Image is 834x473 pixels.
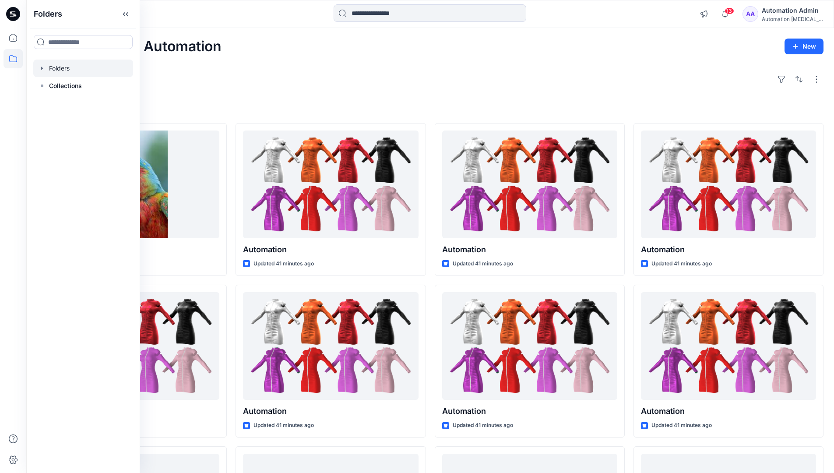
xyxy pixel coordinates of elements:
p: Updated 41 minutes ago [253,259,314,268]
p: Automation [442,405,617,417]
button: New [785,39,823,54]
a: Automation [641,131,816,239]
div: AA [743,6,758,22]
p: Automation [641,244,816,256]
p: Updated 41 minutes ago [253,421,314,430]
a: Automation [243,131,418,239]
a: Automation [243,292,418,400]
p: Automation [243,405,418,417]
p: Updated 41 minutes ago [651,421,712,430]
span: 13 [725,7,734,14]
p: Updated 41 minutes ago [453,421,513,430]
p: Automation [243,244,418,256]
p: Automation [641,405,816,417]
p: Updated 41 minutes ago [453,259,513,268]
div: Automation [MEDICAL_DATA]... [762,16,823,22]
p: Automation [442,244,617,256]
a: Automation [641,292,816,400]
p: Collections [49,81,82,91]
div: Automation Admin [762,5,823,16]
a: Automation [442,131,617,239]
h4: Styles [37,104,823,114]
p: Updated 41 minutes ago [651,259,712,268]
a: Automation [442,292,617,400]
